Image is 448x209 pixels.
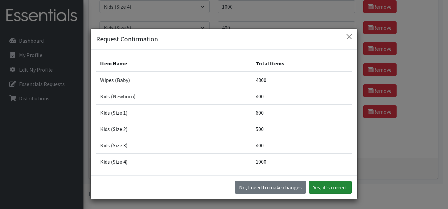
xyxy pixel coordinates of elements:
th: Item Name [96,55,252,72]
td: Wipes (Baby) [96,72,252,88]
td: Kids (Size 1) [96,105,252,121]
td: Kids (Size 4) [96,154,252,170]
td: Kids (Newborn) [96,88,252,105]
td: 400 [252,88,352,105]
td: 600 [252,105,352,121]
td: 400 [252,137,352,154]
td: 400 [252,170,352,186]
td: Kids (Size 5) [96,170,252,186]
button: Close [344,31,355,42]
button: No I need to make changes [235,181,306,194]
button: Yes, it's correct [309,181,352,194]
th: Total Items [252,55,352,72]
td: 1000 [252,154,352,170]
h5: Request Confirmation [96,34,158,44]
td: Kids (Size 3) [96,137,252,154]
td: Kids (Size 2) [96,121,252,137]
td: 500 [252,121,352,137]
td: 4800 [252,72,352,88]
